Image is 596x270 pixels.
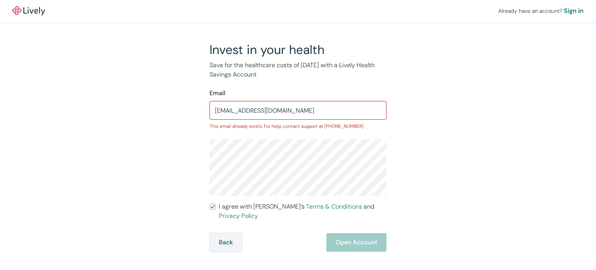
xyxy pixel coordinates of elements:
label: Email [210,89,225,98]
span: I agree with [PERSON_NAME]’s and [219,202,386,221]
img: Lively [12,6,45,16]
button: Back [210,233,242,252]
p: Save for the healthcare costs of [DATE] with a Lively Health Savings Account [210,61,386,79]
h2: Invest in your health [210,42,386,57]
a: LivelyLively [12,6,45,16]
p: This email already exists. For help, contact support at [PHONE_NUMBER] [210,123,386,130]
a: Terms & Conditions [306,202,362,211]
div: Already have an account? [498,6,584,16]
a: Privacy Policy [219,212,258,220]
a: Sign in [564,6,584,16]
